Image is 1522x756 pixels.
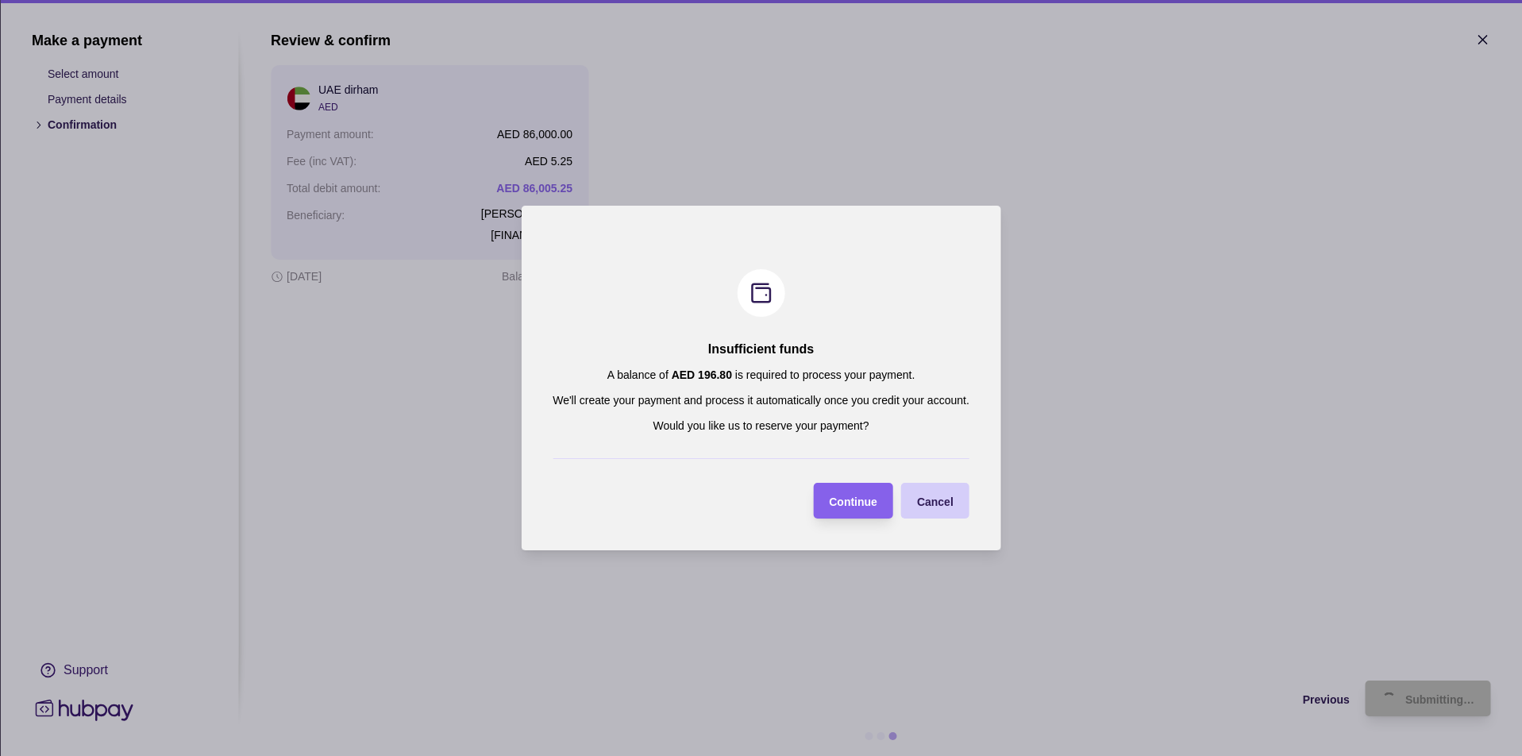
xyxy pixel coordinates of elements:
[708,341,814,358] h2: Insufficient funds
[917,496,954,508] span: Cancel
[553,391,969,409] p: We'll create your payment and process it automatically once you credit your account.
[901,483,969,519] button: Cancel
[829,496,877,508] span: Continue
[813,483,893,519] button: Continue
[653,417,869,434] p: Would you like us to reserve your payment?
[672,368,732,381] p: AED 196.80
[607,366,915,384] p: A balance of is required to process your payment .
